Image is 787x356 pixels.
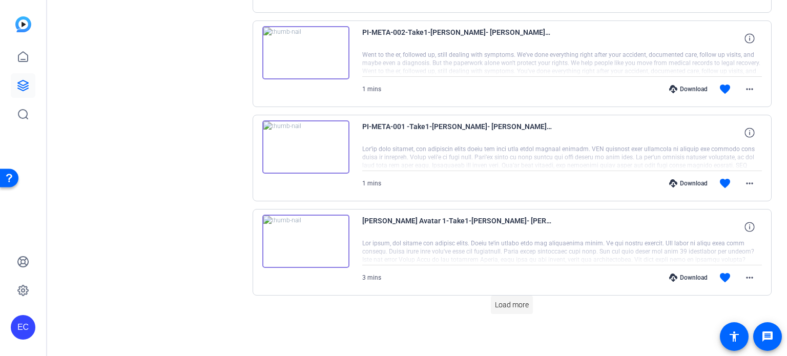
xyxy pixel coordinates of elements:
div: EC [11,315,35,340]
mat-icon: message [761,330,774,343]
span: [PERSON_NAME] Avatar 1-Take1-[PERSON_NAME]- [PERSON_NAME]- [PERSON_NAME]-[PERSON_NAME]-[PERSON_NA... [362,215,552,239]
img: thumb-nail [262,26,349,79]
mat-icon: favorite [719,177,731,190]
mat-icon: accessibility [728,330,740,343]
mat-icon: favorite [719,271,731,284]
span: 1 mins [362,180,381,187]
span: PI-META-001 -Take1-[PERSON_NAME]- [PERSON_NAME]- [PERSON_NAME]-[PERSON_NAME]-[PERSON_NAME]-Shoot0... [362,120,552,145]
mat-icon: more_horiz [743,177,756,190]
div: Download [664,179,713,187]
span: 1 mins [362,86,381,93]
span: PI-META-002-Take1-[PERSON_NAME]- [PERSON_NAME]- [PERSON_NAME]-[PERSON_NAME]-[PERSON_NAME]-Shoot01... [362,26,552,51]
div: Download [664,85,713,93]
span: Load more [495,300,529,310]
mat-icon: more_horiz [743,271,756,284]
img: thumb-nail [262,120,349,174]
span: 3 mins [362,274,381,281]
button: Load more [491,296,533,314]
img: blue-gradient.svg [15,16,31,32]
div: Download [664,274,713,282]
img: thumb-nail [262,215,349,268]
mat-icon: more_horiz [743,83,756,95]
mat-icon: favorite [719,83,731,95]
